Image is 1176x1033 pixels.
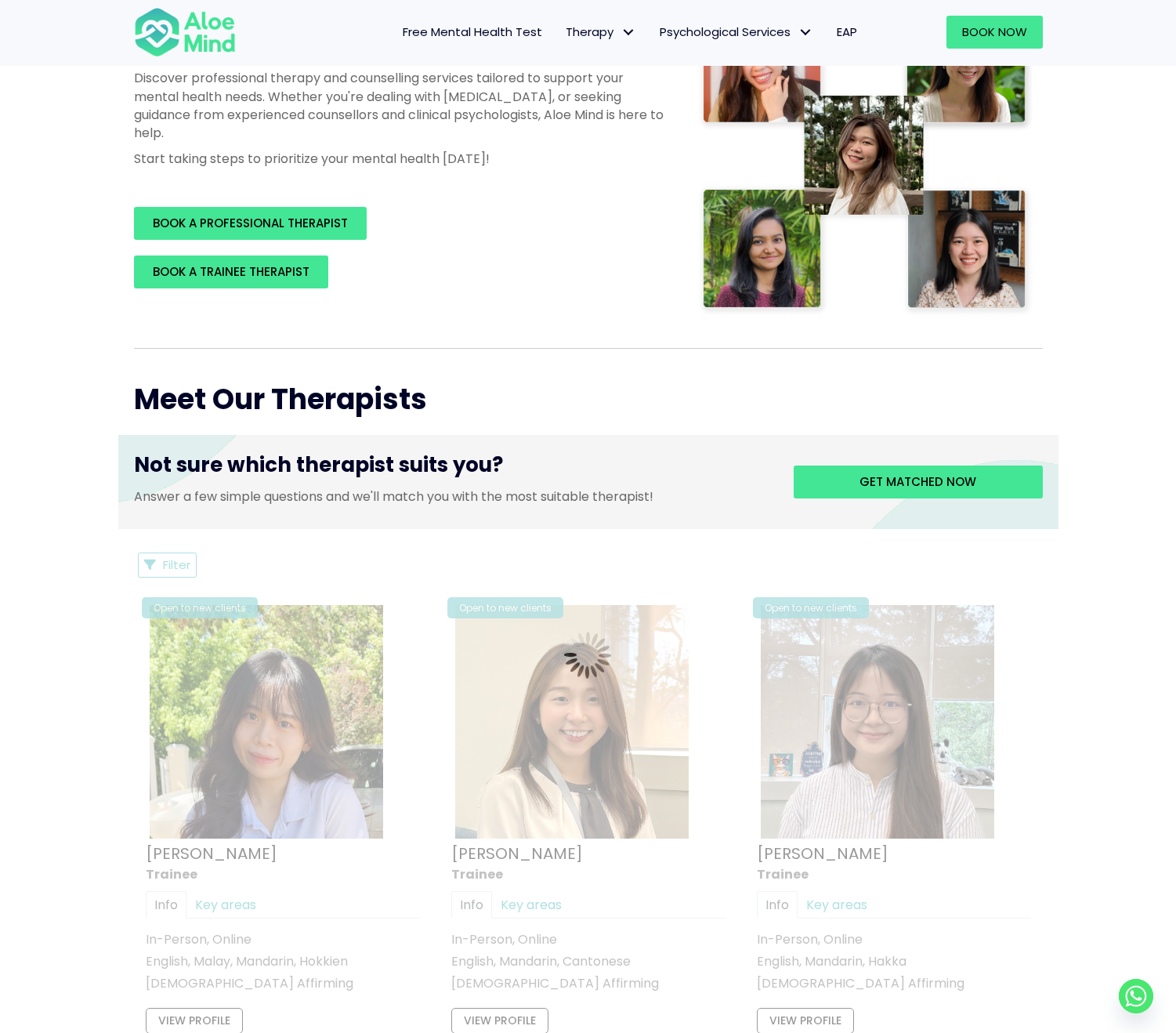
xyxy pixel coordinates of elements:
span: Therapy [566,24,636,40]
a: Book Now [946,16,1043,49]
a: TherapyTherapy: submenu [554,16,648,49]
span: Psychological Services: submenu [794,21,817,44]
span: Therapy: submenu [617,21,640,44]
span: Free Mental Health Test [403,24,542,40]
img: Aloe mind Logo [134,6,236,58]
span: BOOK A TRAINEE THERAPIST [153,263,309,280]
span: Get matched now [859,473,976,490]
a: Psychological ServicesPsychological Services: submenu [648,16,825,49]
a: EAP [825,16,869,49]
a: Whatsapp [1119,979,1153,1013]
a: Free Mental Health Test [391,16,554,49]
span: Meet Our Therapists [134,379,427,419]
span: EAP [837,24,857,40]
span: Book Now [962,24,1027,40]
a: BOOK A TRAINEE THERAPIST [134,256,328,288]
span: Psychological Services [660,24,813,40]
p: Discover professional therapy and counselling services tailored to support your mental health nee... [134,69,667,142]
p: Start taking steps to prioritize your mental health [DATE]! [134,150,667,168]
span: BOOK A PROFESSIONAL THERAPIST [153,215,348,231]
h3: Not sure which therapist suits you? [134,451,770,487]
a: BOOK A PROFESSIONAL THERAPIST [134,207,367,240]
nav: Menu [256,16,869,49]
a: Get matched now [794,466,1043,498]
p: Answer a few simple questions and we'll match you with the most suitable therapist! [134,488,770,506]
